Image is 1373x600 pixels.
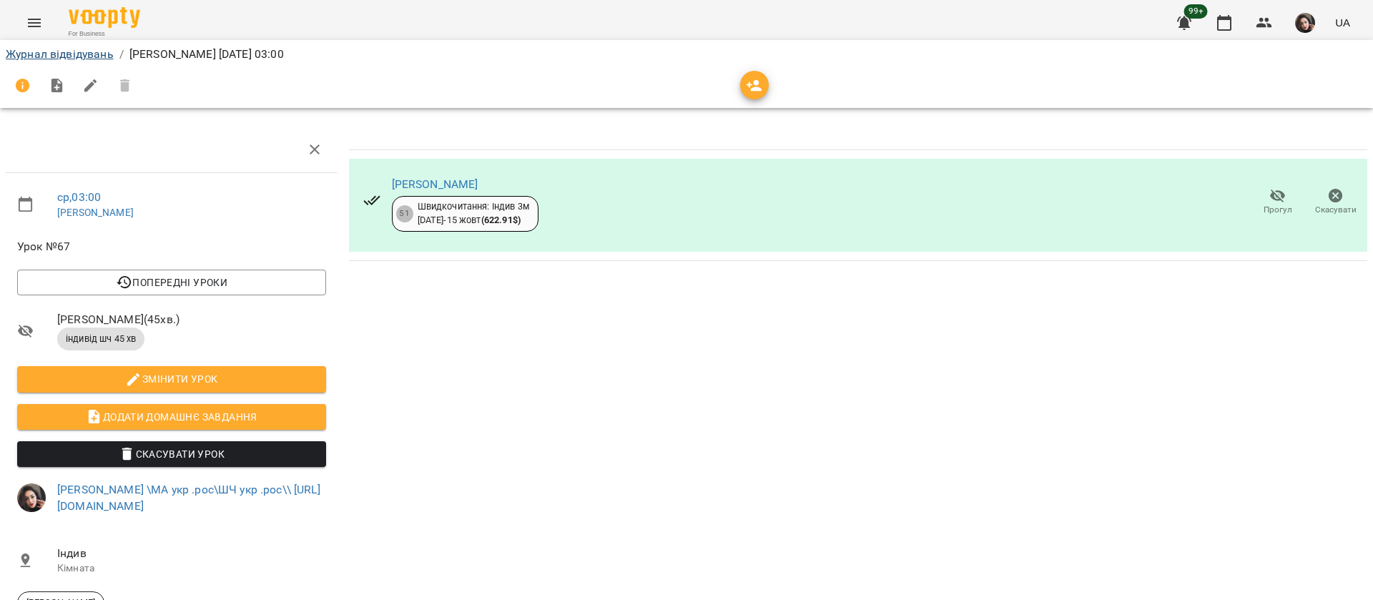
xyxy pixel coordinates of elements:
div: Швидкочитання: Індив 3м [DATE] - 15 жовт [418,200,529,227]
a: ср , 03:00 [57,190,101,204]
img: 415cf204168fa55e927162f296ff3726.jpg [17,483,46,512]
span: Скасувати Урок [29,446,315,463]
span: Додати домашнє завдання [29,408,315,426]
button: Скасувати [1306,182,1364,222]
nav: breadcrumb [6,46,1367,63]
a: Журнал відвідувань [6,47,114,61]
div: 51 [396,205,413,222]
a: [PERSON_NAME] \МА укр .рос\ШЧ укр .рос\\ [URL][DOMAIN_NAME] [57,483,320,513]
b: ( 622.91 $ ) [481,215,521,225]
p: [PERSON_NAME] [DATE] 03:00 [129,46,284,63]
li: / [119,46,124,63]
button: Прогул [1249,182,1306,222]
span: 99+ [1184,4,1208,19]
button: Додати домашнє завдання [17,404,326,430]
span: [PERSON_NAME] ( 45 хв. ) [57,311,326,328]
button: Menu [17,6,51,40]
span: Індив [57,545,326,562]
img: 415cf204168fa55e927162f296ff3726.jpg [1295,13,1315,33]
span: Змінити урок [29,370,315,388]
button: Скасувати Урок [17,441,326,467]
a: [PERSON_NAME] [392,177,478,191]
p: Кімната [57,561,326,576]
span: Прогул [1264,204,1292,216]
span: For Business [69,29,140,39]
button: Попередні уроки [17,270,326,295]
span: Скасувати [1315,204,1357,216]
span: індивід шч 45 хв [57,333,144,345]
span: UA [1335,15,1350,30]
a: [PERSON_NAME] [57,207,134,218]
span: Урок №67 [17,238,326,255]
span: Попередні уроки [29,274,315,291]
button: Змінити урок [17,366,326,392]
button: UA [1329,9,1356,36]
img: Voopty Logo [69,7,140,28]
